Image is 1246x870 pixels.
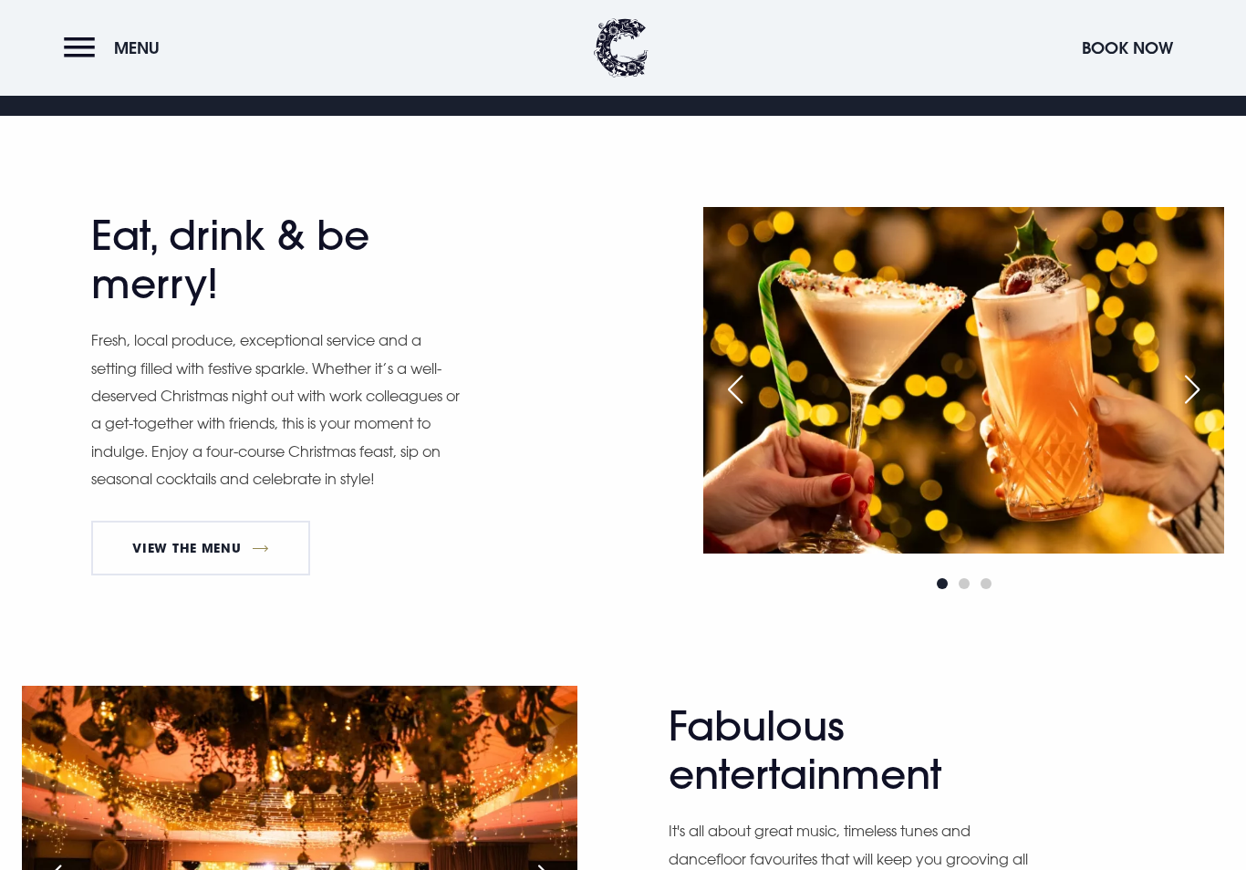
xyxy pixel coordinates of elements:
button: Book Now [1073,28,1182,67]
img: Clandeboye Lodge [594,18,649,78]
span: Go to slide 1 [937,578,948,589]
span: Go to slide 2 [959,578,970,589]
p: Fresh, local produce, exceptional service and a setting filled with festive sparkle. Whether it’s... [91,326,465,492]
div: Next slide [1169,369,1215,409]
a: View The Menu [91,521,310,575]
h2: Eat, drink & be merry! [91,212,447,308]
span: Go to slide 3 [981,578,992,589]
div: Previous slide [712,369,758,409]
h2: Fabulous entertainment [669,702,1024,799]
img: Christmas Party Nights Northern Ireland [703,207,1224,554]
span: Menu [114,37,160,58]
button: Menu [64,28,169,67]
